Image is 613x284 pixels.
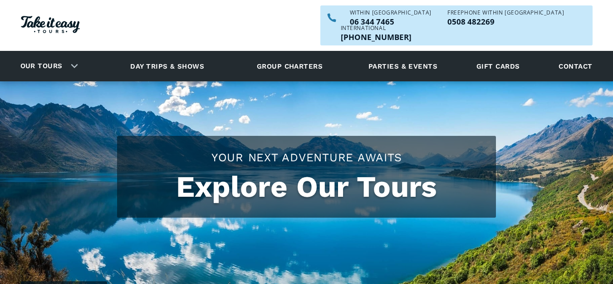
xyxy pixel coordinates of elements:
div: International [341,25,412,31]
p: 06 344 7465 [350,18,432,25]
div: Freephone WITHIN [GEOGRAPHIC_DATA] [447,10,564,15]
a: Call us freephone within NZ on 0508482269 [447,18,564,25]
p: [PHONE_NUMBER] [341,33,412,41]
p: 0508 482269 [447,18,564,25]
a: Day trips & shows [119,54,216,79]
a: Group charters [245,54,334,79]
a: Homepage [21,11,80,40]
h1: Explore Our Tours [126,170,487,204]
a: Parties & events [364,54,442,79]
a: Contact [554,54,597,79]
div: Our tours [10,54,85,79]
h2: Your Next Adventure Awaits [126,149,487,165]
a: Our tours [14,55,69,77]
div: WITHIN [GEOGRAPHIC_DATA] [350,10,432,15]
a: Call us outside of NZ on +6463447465 [341,33,412,41]
a: Gift cards [472,54,525,79]
img: Take it easy Tours logo [21,16,80,33]
a: Call us within NZ on 063447465 [350,18,432,25]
